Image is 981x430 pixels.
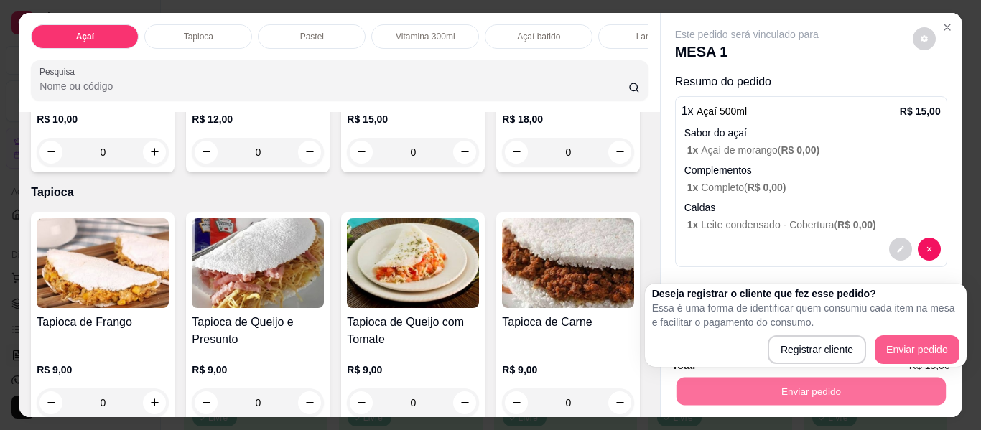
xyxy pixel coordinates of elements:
button: decrease-product-quantity [913,27,936,50]
p: R$ 9,00 [347,363,479,377]
p: R$ 15,00 [347,112,479,126]
h2: Deseja registrar o cliente que fez esse pedido? [652,286,959,301]
p: Completo ( [687,180,941,195]
button: Registrar cliente [768,335,866,364]
button: Enviar pedido [875,335,959,364]
span: 1 x [687,182,701,193]
p: R$ 15,00 [900,104,941,118]
button: decrease-product-quantity [918,238,941,261]
button: Close [936,16,959,39]
p: Caldas [684,200,941,215]
h4: Tapioca de Queijo e Presunto [192,314,324,348]
span: 1 x [687,219,701,230]
p: Açaí de morango ( [687,143,941,157]
p: Leite condensado - Cobertura ( [687,218,941,232]
span: R$ 0,00 ) [781,144,819,156]
p: Vitamina 300ml [396,31,455,42]
button: Enviar pedido [676,378,945,406]
p: Complementos [684,163,941,177]
img: product-image [347,218,479,308]
p: 1 x [682,103,747,120]
p: R$ 18,00 [502,112,634,126]
span: 1 x [687,144,701,156]
p: Pastel [300,31,324,42]
img: product-image [502,218,634,308]
p: Lanches [636,31,669,42]
p: Tapioca [31,184,648,201]
img: product-image [192,218,324,308]
p: Açaí batido [517,31,560,42]
p: R$ 12,00 [192,112,324,126]
span: R$ 0,00 ) [837,219,876,230]
span: R$ 0,00 ) [748,182,786,193]
h4: Tapioca de Queijo com Tomate [347,314,479,348]
img: product-image [37,218,169,308]
label: Pesquisa [39,65,80,78]
p: Resumo do pedido [675,73,947,90]
p: R$ 9,00 [192,363,324,377]
h4: Tapioca de Carne [502,314,634,331]
p: R$ 9,00 [502,363,634,377]
p: Tapioca [184,31,213,42]
p: Essa é uma forma de identificar quem consumiu cada item na mesa e facilitar o pagamento do consumo. [652,301,959,329]
input: Pesquisa [39,79,628,93]
p: Sabor do açaí [684,126,941,140]
p: R$ 9,00 [37,363,169,377]
h4: Tapioca de Frango [37,314,169,331]
p: Este pedido será vinculado para [675,27,819,42]
button: decrease-product-quantity [889,238,912,261]
span: Açaí 500ml [697,106,747,117]
p: Açaí [76,31,94,42]
p: MESA 1 [675,42,819,62]
p: R$ 10,00 [37,112,169,126]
